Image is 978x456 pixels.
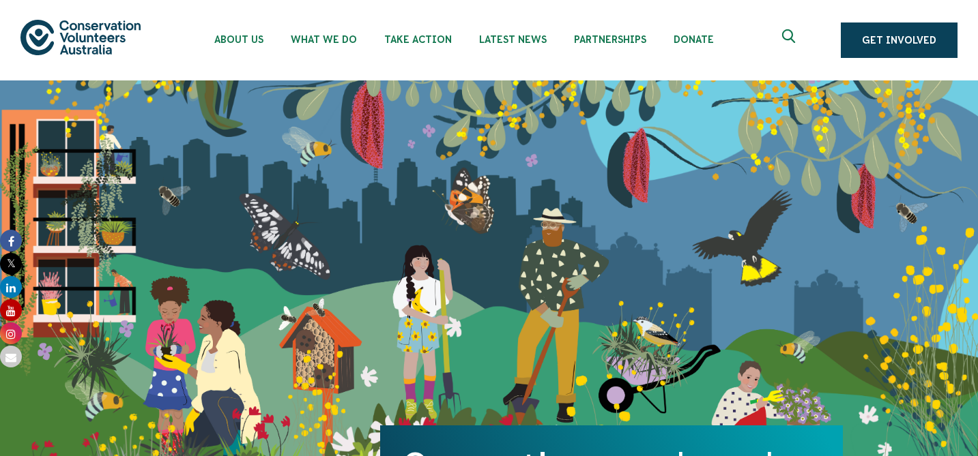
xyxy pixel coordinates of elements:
[674,34,714,45] span: Donate
[782,29,799,51] span: Expand search box
[479,34,547,45] span: Latest News
[384,34,452,45] span: Take Action
[20,20,141,55] img: logo.svg
[774,24,807,57] button: Expand search box Close search box
[291,34,357,45] span: What We Do
[214,34,263,45] span: About Us
[574,34,646,45] span: Partnerships
[841,22,958,58] a: Get Involved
